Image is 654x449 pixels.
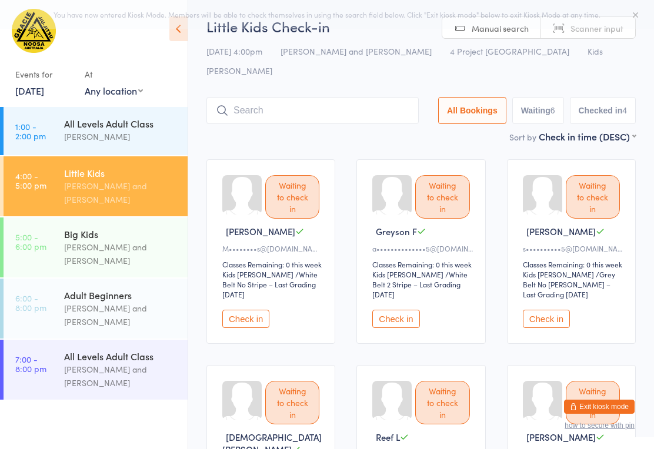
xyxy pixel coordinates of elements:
img: Gracie Humaita Noosa [12,9,56,53]
button: All Bookings [438,97,506,124]
div: Classes Remaining: 0 this week [523,259,623,269]
button: Exit kiosk mode [564,400,635,414]
div: You have now entered Kiosk Mode. Members will be able to check themselves in using the search fie... [19,9,635,19]
button: Check in [222,310,269,328]
button: Waiting6 [512,97,564,124]
div: [PERSON_NAME] and [PERSON_NAME] [64,301,178,329]
a: 6:00 -8:00 pmAdult Beginners[PERSON_NAME] and [PERSON_NAME] [4,279,188,339]
div: Classes Remaining: 0 this week [372,259,473,269]
a: 4:00 -5:00 pmLittle Kids[PERSON_NAME] and [PERSON_NAME] [4,156,188,216]
div: [PERSON_NAME] and [PERSON_NAME] [64,240,178,267]
div: M••••••••s@[DOMAIN_NAME] [222,243,323,253]
a: 7:00 -8:00 pmAll Levels Adult Class[PERSON_NAME] and [PERSON_NAME] [4,340,188,400]
span: / White Belt No Stripe – Last Grading [DATE] [222,269,318,299]
div: Check in time (DESC) [539,130,636,143]
span: / Grey Belt No [PERSON_NAME] – Last Grading [DATE] [523,269,615,299]
div: All Levels Adult Class [64,350,178,363]
button: Check in [372,310,419,328]
a: [DATE] [15,84,44,97]
div: Classes Remaining: 0 this week [222,259,323,269]
div: 4 [622,106,627,115]
time: 5:00 - 6:00 pm [15,232,46,251]
div: Kids [PERSON_NAME] [372,269,443,279]
div: Kids [PERSON_NAME] [523,269,594,279]
div: Events for [15,65,73,84]
div: [PERSON_NAME] [64,130,178,143]
div: All Levels Adult Class [64,117,178,130]
button: Check in [523,310,570,328]
span: 4 Project [GEOGRAPHIC_DATA] [450,45,569,57]
button: Checked in4 [570,97,636,124]
span: Greyson F [376,225,417,237]
span: / White Belt 2 Stripe – Last Grading [DATE] [372,269,468,299]
div: Waiting to check in [566,175,620,219]
span: [PERSON_NAME] and [PERSON_NAME] [281,45,432,57]
div: Waiting to check in [566,381,620,424]
a: 5:00 -6:00 pmBig Kids[PERSON_NAME] and [PERSON_NAME] [4,217,188,277]
time: 1:00 - 2:00 pm [15,122,46,140]
div: Waiting to check in [415,175,469,219]
span: [PERSON_NAME] [226,225,295,237]
span: [PERSON_NAME] [526,225,596,237]
div: s••••••••••5@[DOMAIN_NAME] [523,243,623,253]
div: a••••••••••••••5@[DOMAIN_NAME] [372,243,473,253]
div: Waiting to check in [265,175,319,219]
span: [PERSON_NAME] [526,431,596,443]
time: 7:00 - 8:00 pm [15,354,46,373]
div: Little Kids [64,166,178,179]
div: Adult Beginners [64,289,178,301]
div: At [85,65,143,84]
label: Sort by [509,131,536,143]
div: Waiting to check in [265,381,319,424]
time: 4:00 - 5:00 pm [15,171,46,190]
div: 6 [550,106,555,115]
span: Reef L [376,431,400,443]
div: Any location [85,84,143,97]
span: [DATE] 4:00pm [206,45,262,57]
button: how to secure with pin [565,421,635,430]
div: Big Kids [64,227,178,240]
input: Search [206,97,419,124]
time: 6:00 - 8:00 pm [15,293,46,312]
a: 1:00 -2:00 pmAll Levels Adult Class[PERSON_NAME] [4,107,188,155]
div: Kids [PERSON_NAME] [222,269,293,279]
div: [PERSON_NAME] and [PERSON_NAME] [64,179,178,206]
div: [PERSON_NAME] and [PERSON_NAME] [64,363,178,390]
div: Waiting to check in [415,381,469,424]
